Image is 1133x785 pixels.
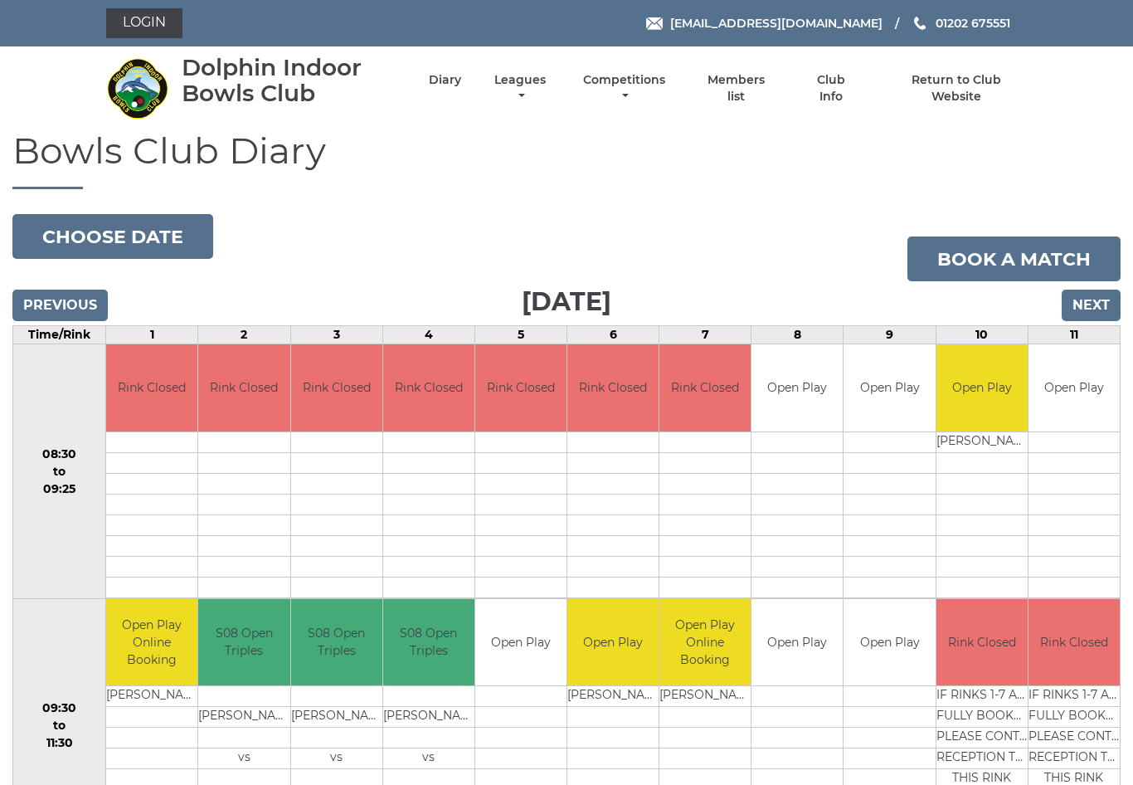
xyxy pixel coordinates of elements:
[198,344,289,432] td: Rink Closed
[475,344,566,432] td: Rink Closed
[659,686,751,707] td: [PERSON_NAME]
[182,55,400,106] div: Dolphin Indoor Bowls Club
[907,236,1121,281] a: Book a match
[12,290,108,321] input: Previous
[646,14,883,32] a: Email [EMAIL_ADDRESS][DOMAIN_NAME]
[936,686,1028,707] td: IF RINKS 1-7 ARE
[474,326,566,344] td: 5
[567,686,659,707] td: [PERSON_NAME]
[844,344,935,432] td: Open Play
[198,748,289,769] td: vs
[383,707,474,728] td: [PERSON_NAME]
[936,326,1028,344] td: 10
[12,130,1121,189] h1: Bowls Club Diary
[912,14,1010,32] a: Phone us 01202 675551
[1028,326,1120,344] td: 11
[844,326,936,344] td: 9
[659,344,751,432] td: Rink Closed
[936,728,1028,748] td: PLEASE CONTACT
[914,17,926,30] img: Phone us
[936,707,1028,728] td: FULLY BOOKED
[844,599,935,686] td: Open Play
[106,344,197,432] td: Rink Closed
[383,748,474,769] td: vs
[1062,290,1121,321] input: Next
[429,72,461,88] a: Diary
[490,72,550,105] a: Leagues
[936,748,1028,769] td: RECEPTION TO BOOK
[13,326,106,344] td: Time/Rink
[579,72,669,105] a: Competitions
[106,599,197,686] td: Open Play Online Booking
[198,599,289,686] td: S08 Open Triples
[659,326,751,344] td: 7
[198,707,289,728] td: [PERSON_NAME]
[698,72,775,105] a: Members list
[382,326,474,344] td: 4
[198,326,290,344] td: 2
[804,72,858,105] a: Club Info
[1028,728,1120,748] td: PLEASE CONTACT
[291,344,382,432] td: Rink Closed
[383,344,474,432] td: Rink Closed
[1028,748,1120,769] td: RECEPTION TO BOOK
[290,326,382,344] td: 3
[12,214,213,259] button: Choose date
[751,344,843,432] td: Open Play
[1028,344,1120,432] td: Open Play
[646,17,663,30] img: Email
[936,432,1028,452] td: [PERSON_NAME]
[383,599,474,686] td: S08 Open Triples
[936,599,1028,686] td: Rink Closed
[567,599,659,686] td: Open Play
[670,16,883,31] span: [EMAIL_ADDRESS][DOMAIN_NAME]
[13,344,106,599] td: 08:30 to 09:25
[659,599,751,686] td: Open Play Online Booking
[106,57,168,119] img: Dolphin Indoor Bowls Club
[751,326,844,344] td: 8
[887,72,1027,105] a: Return to Club Website
[106,686,197,707] td: [PERSON_NAME]
[1028,599,1120,686] td: Rink Closed
[106,326,198,344] td: 1
[1028,686,1120,707] td: IF RINKS 1-7 ARE
[291,599,382,686] td: S08 Open Triples
[291,707,382,728] td: [PERSON_NAME]
[936,16,1010,31] span: 01202 675551
[567,344,659,432] td: Rink Closed
[751,599,843,686] td: Open Play
[936,344,1028,432] td: Open Play
[567,326,659,344] td: 6
[475,599,566,686] td: Open Play
[1028,707,1120,728] td: FULLY BOOKED
[106,8,182,38] a: Login
[291,748,382,769] td: vs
